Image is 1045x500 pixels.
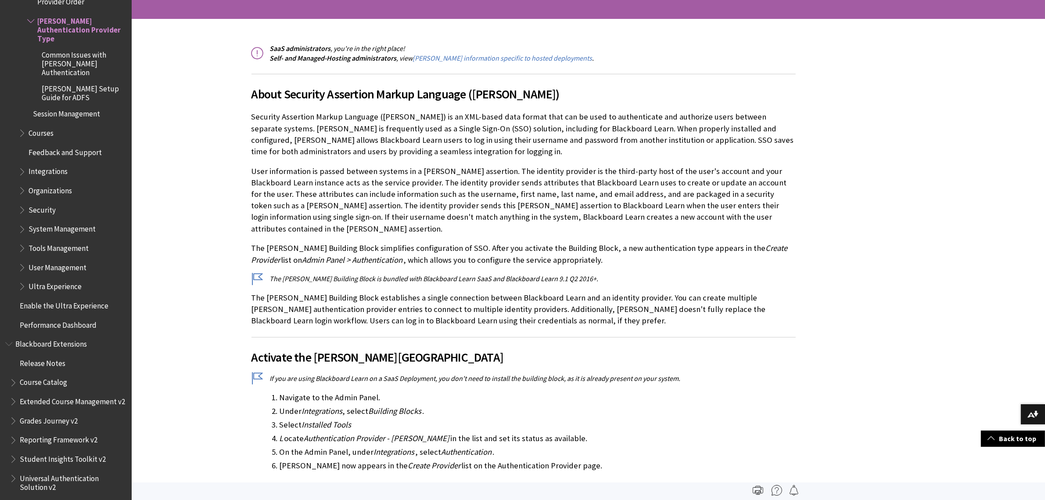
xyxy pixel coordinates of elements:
[33,107,100,119] span: Session Management
[20,298,108,310] span: Enable the Ultra Experience
[251,85,796,103] span: About Security Assertion Markup Language ([PERSON_NAME])
[20,413,78,425] span: Grades Journey v2
[280,419,796,431] li: Select
[29,279,82,291] span: Ultra Experience
[280,446,796,458] li: On the Admin Panel, under , select .
[29,164,68,176] span: Integrations
[374,447,415,457] span: Integrations
[20,394,125,406] span: Extended Course Management v2
[42,47,126,77] span: Common Issues with [PERSON_NAME] Authentication
[280,460,796,472] li: [PERSON_NAME] now appears in the list on the Authentication Provider page.
[29,260,86,272] span: User Management
[251,373,796,383] p: If you are using Blackboard Learn on a SaaS Deployment, you don't need to install the building bl...
[413,54,593,63] a: [PERSON_NAME] information specific to hosted deployments
[270,44,331,53] span: SaaS administrators
[753,485,763,496] img: Print
[29,222,96,234] span: System Management
[20,471,126,492] span: Universal Authentication Solution v2
[20,433,97,445] span: Reporting Framework v2
[772,485,782,496] img: More help
[369,406,422,416] span: Building Blocks
[251,348,796,366] span: Activate the [PERSON_NAME][GEOGRAPHIC_DATA]
[29,183,72,195] span: Organizations
[270,54,397,62] span: Self- and Managed-Hosting administrators
[251,111,796,157] p: Security Assertion Markup Language ([PERSON_NAME]) is an XML-based data format that can be used t...
[251,43,796,63] p: , you're in the right place! , view .
[280,391,796,404] li: Navigate to the Admin Panel.
[302,255,403,265] span: Admin Panel > Authentication
[29,145,102,157] span: Feedback and Support
[15,337,87,348] span: Blackboard Extensions
[251,243,788,264] span: Create Provider
[408,460,461,471] span: Create Provider
[280,432,796,445] li: ocate in the list and set its status as available.
[251,292,796,327] p: The [PERSON_NAME] Building Block establishes a single connection between Blackboard Learn and an ...
[251,274,796,283] p: The [PERSON_NAME] Building Block is bundled with Blackboard Learn SaaS and Blackboard Learn 9.1 Q...
[304,433,450,443] span: Authentication Provider - [PERSON_NAME]
[20,318,97,330] span: Performance Dashboard
[251,166,796,235] p: User information is passed between systems in a [PERSON_NAME] assertion. The identity provider is...
[20,356,65,368] span: Release Notes
[20,375,67,387] span: Course Catalog
[5,337,126,492] nav: Book outline for Blackboard Extensions
[20,452,106,464] span: Student Insights Toolkit v2
[29,241,89,253] span: Tools Management
[981,431,1045,447] a: Back to top
[442,447,492,457] span: Authentication
[280,405,796,417] li: Under , select .
[280,433,284,443] span: L
[251,243,796,265] p: The [PERSON_NAME] Building Block simplifies configuration of SSO. After you activate the Building...
[29,203,56,214] span: Security
[302,420,352,430] span: Installed Tools
[42,81,126,102] span: [PERSON_NAME] Setup Guide for ADFS
[789,485,799,496] img: Follow this page
[29,126,54,138] span: Courses
[37,14,126,43] span: [PERSON_NAME] Authentication Provider Type
[302,406,343,416] i: Integrations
